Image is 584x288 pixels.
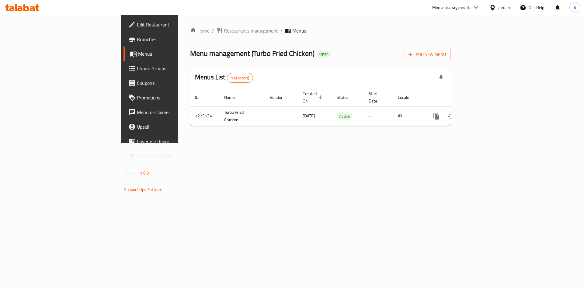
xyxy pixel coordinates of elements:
span: Edit Restaurant [137,21,214,28]
span: Coupons [137,79,214,87]
button: Add New Menu [404,49,451,60]
span: [DATE] [303,112,315,120]
span: Open [317,51,331,57]
span: Locale [398,94,417,101]
span: Status [337,94,356,101]
td: - [364,106,393,126]
a: Restaurants management [217,27,278,34]
a: Coverage Report [123,134,219,149]
span: A [574,4,576,11]
table: enhanced table [190,88,492,126]
span: Version: [124,169,139,177]
span: Created On [303,90,325,105]
span: Active [337,113,352,120]
span: Menus [292,27,306,34]
span: Menu management ( Turbo Fried Chicken ) [190,47,315,60]
div: Menu-management [432,4,470,11]
a: Choice Groups [123,61,219,76]
span: Vendor [270,94,290,101]
span: Grocery Checklist [137,152,214,160]
span: Choice Groups [137,65,214,72]
a: Edit Restaurant [123,17,219,32]
a: Menu disclaimer [123,105,219,120]
a: Promotions [123,90,219,105]
span: Name [224,94,243,101]
span: Add New Menu [408,51,446,58]
h2: Menus List [195,73,253,83]
button: more [429,109,444,123]
span: Start Date [369,90,386,105]
div: Total records count [227,73,253,83]
a: Upsell [123,120,219,134]
a: Menus [123,47,219,61]
li: / [280,27,283,34]
span: 1 record(s) [227,75,253,81]
span: Menus [138,50,214,57]
a: Support.OpsPlatform [124,186,163,193]
button: Change Status [444,109,458,123]
td: Turbo Fried Chicken [219,106,265,126]
nav: breadcrumb [190,27,451,34]
th: Actions [424,88,492,107]
a: Coupons [123,76,219,90]
span: 1.0.0 [140,169,149,177]
span: Upsell [137,123,214,130]
a: Branches [123,32,219,47]
span: Branches [137,36,214,43]
span: Coverage Report [137,138,214,145]
div: Open [317,50,331,58]
span: Get support on: [124,179,152,187]
span: Promotions [137,94,214,101]
span: Restaurants management [224,27,278,34]
a: Grocery Checklist [123,149,219,163]
span: ID [195,94,207,101]
div: Jordan [498,4,510,11]
td: All [393,106,424,126]
span: Menu disclaimer [137,109,214,116]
